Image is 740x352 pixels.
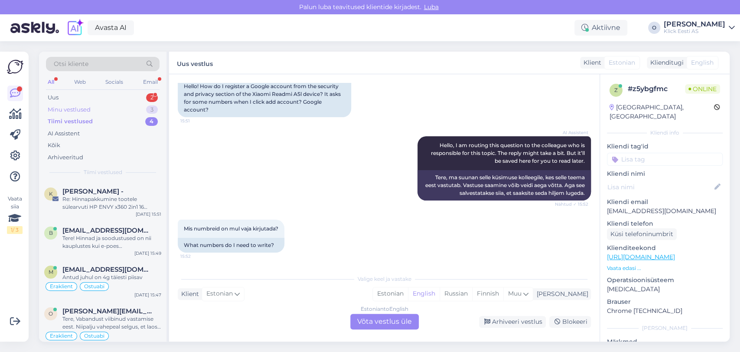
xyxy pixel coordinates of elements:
p: Kliendi tag'id [607,142,723,151]
div: Arhiveeritud [48,153,83,162]
span: Otsi kliente [54,59,88,69]
span: B [49,230,53,236]
span: marekuibu@gmail.com [62,266,153,273]
div: Web [72,76,88,88]
span: Mis numbreid on mul vaja kirjutada? [184,225,278,232]
div: Russian [440,287,472,300]
div: Finnish [472,287,503,300]
div: AI Assistent [48,129,80,138]
span: AI Assistent [556,129,588,136]
div: Tere, Vabandust viibinud vastamise eest. Niipalju vahepeal selgus, et laos on erinevad värvid sam... [62,315,161,331]
span: Tiimi vestlused [84,168,122,176]
div: Klient [580,58,601,67]
span: Ostuabi [84,333,104,339]
span: m [49,269,53,275]
div: Estonian to English [361,305,408,313]
p: [MEDICAL_DATA] [607,285,723,294]
label: Uus vestlus [177,57,213,69]
span: Muu [508,289,522,297]
div: Klienditugi [647,58,684,67]
div: Antud juhul on 4g täiesti piisav [62,273,161,281]
span: Luba [421,3,441,11]
span: Kaspar - [62,188,124,195]
div: [PERSON_NAME] [533,289,588,299]
span: 15:52 [180,253,213,260]
p: Kliendi telefon [607,219,723,228]
span: z [614,87,618,93]
span: Ostuabi [84,284,104,289]
div: Re: Hinnapakkumine tootele sülearvuti HP ENVY x360 2in1 16 OLED, Ryzen7 16GB 1TB, hõbe [62,195,161,211]
span: oliver.tramm@gmail.com [62,307,153,315]
span: English [691,58,714,67]
div: Estonian [373,287,408,300]
div: Vaata siia [7,195,23,234]
div: Arhiveeri vestlus [479,316,546,328]
input: Lisa nimi [607,182,713,192]
span: Busta.a@gmail.com [62,227,153,234]
div: # z5ybgfmc [628,84,685,94]
div: English [408,287,440,300]
div: Valige keel ja vastake [178,275,591,283]
div: Kõik [48,141,60,150]
div: Klient [178,289,199,299]
div: Hello! How do I register a Google account from the security and privacy section of the Xiaomi Rea... [178,79,351,117]
p: Operatsioonisüsteem [607,276,723,285]
input: Lisa tag [607,153,723,166]
div: O [648,22,660,34]
div: 2 [146,93,158,102]
span: o [49,310,53,317]
div: Blokeeri [549,316,591,328]
span: Nähtud ✓ 15:52 [555,201,588,207]
div: Kliendi info [607,129,723,137]
span: Online [685,84,720,94]
span: Eraklient [50,333,73,339]
p: Klienditeekond [607,243,723,253]
div: [GEOGRAPHIC_DATA], [GEOGRAPHIC_DATA] [610,103,714,121]
span: Hello, I am routing this question to the colleague who is responsible for this topic. The reply m... [431,142,586,164]
p: Märkmed [607,337,723,346]
div: Tere, ma suunan selle küsimuse kolleegile, kes selle teema eest vastutab. Vastuse saamine võib ve... [417,170,591,201]
div: All [46,76,56,88]
div: Socials [104,76,125,88]
div: [DATE] 15:49 [134,250,161,257]
div: [DATE] 15:47 [134,292,161,298]
img: explore-ai [66,19,84,37]
div: Võta vestlus üle [350,314,419,329]
div: What numbers do I need to write? [178,238,284,253]
div: 3 [146,105,158,114]
div: [DATE] 15:51 [136,211,161,217]
a: Avasta AI [88,20,134,35]
div: 1 / 3 [7,226,23,234]
div: Email [141,76,160,88]
div: [DATE] 14:58 [134,341,161,348]
a: [URL][DOMAIN_NAME] [607,253,675,261]
div: Aktiivne [574,20,627,36]
p: Chrome [TECHNICAL_ID] [607,306,723,316]
span: Estonian [206,289,233,299]
div: [PERSON_NAME] [664,21,725,28]
div: 4 [145,117,158,126]
div: Klick Eesti AS [664,28,725,35]
p: [EMAIL_ADDRESS][DOMAIN_NAME] [607,207,723,216]
div: Uus [48,93,59,102]
a: [PERSON_NAME]Klick Eesti AS [664,21,735,35]
span: 15:51 [180,118,213,124]
p: Kliendi email [607,197,723,207]
span: Estonian [609,58,635,67]
span: K [49,191,53,197]
p: Vaata edasi ... [607,264,723,272]
p: Brauser [607,297,723,306]
p: Kliendi nimi [607,169,723,178]
div: Minu vestlused [48,105,91,114]
div: Tere! Hinnad ja soodustused on nii kauplustes kui e-poes [PERSON_NAME], väljaarvatud “E-smaspäev”... [62,234,161,250]
div: Tiimi vestlused [48,117,93,126]
img: Askly Logo [7,59,23,75]
div: [PERSON_NAME] [607,324,723,332]
span: Eraklient [50,284,73,289]
div: Küsi telefoninumbrit [607,228,677,240]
